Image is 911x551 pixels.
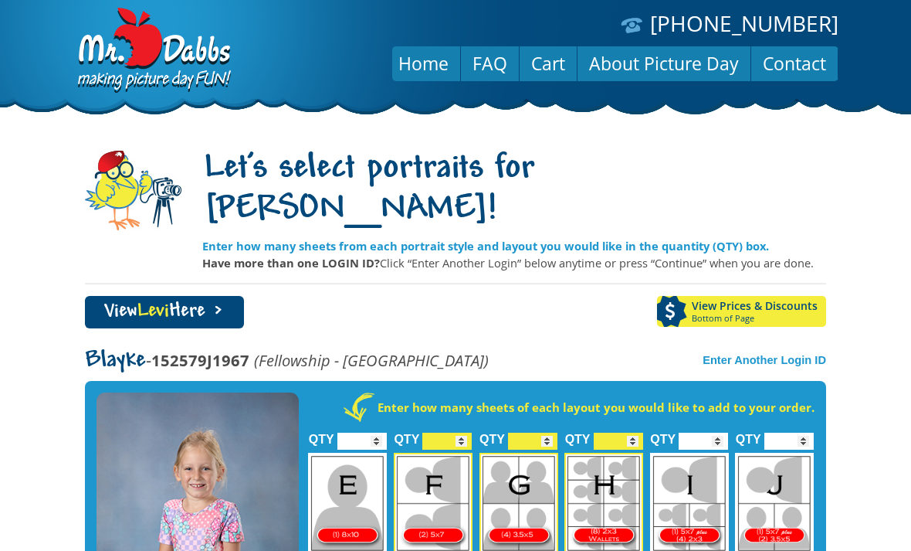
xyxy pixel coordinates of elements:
p: Click “Enter Another Login” below anytime or press “Continue” when you are done. [202,254,826,271]
label: QTY [650,416,676,454]
a: ViewLeviHere > [85,296,244,328]
a: [PHONE_NUMBER] [650,9,838,38]
label: QTY [565,416,591,454]
a: Contact [751,45,838,82]
span: Blayke [85,349,146,373]
strong: 152579J1967 [151,349,249,371]
a: Cart [520,45,577,82]
label: QTY [479,416,505,454]
a: View Prices & DiscountsBottom of Page [657,296,826,327]
img: Dabbs Company [73,8,233,94]
strong: Enter how many sheets of each layout you would like to add to your order. [378,400,814,415]
em: (Fellowship - [GEOGRAPHIC_DATA]) [254,349,489,371]
label: QTY [309,416,334,454]
a: Enter Another Login ID [703,354,826,366]
p: - [85,352,489,369]
span: Bottom of Page [692,314,826,323]
a: About Picture Day [577,45,750,82]
a: FAQ [461,45,519,82]
img: camera-mascot [85,151,181,230]
strong: Enter how many sheets from each portrait style and layout you would like in the quantity (QTY) box. [202,238,769,253]
span: Levi [137,301,169,322]
label: QTY [394,416,419,454]
a: Home [387,45,460,82]
strong: Have more than one LOGIN ID? [202,255,380,270]
h1: Let's select portraits for [PERSON_NAME]! [202,149,826,231]
label: QTY [736,416,761,454]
